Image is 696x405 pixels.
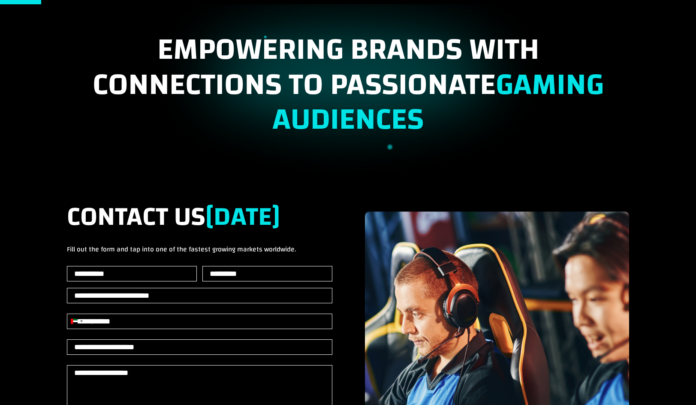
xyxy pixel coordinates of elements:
[67,202,333,244] h2: CONTACT US
[67,244,333,255] p: Fill out the form and tap into one of the fastest growing markets worldwide.
[67,32,630,149] h1: EMPOWERING BRANDS WITH CONNECTIONS TO PASSIONATE
[87,316,99,327] div: +971
[272,56,604,148] strong: GAMING AUDIENCES
[205,192,280,241] strong: [DATE]
[67,314,99,329] button: Selected country
[653,364,696,405] iframe: Chat Widget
